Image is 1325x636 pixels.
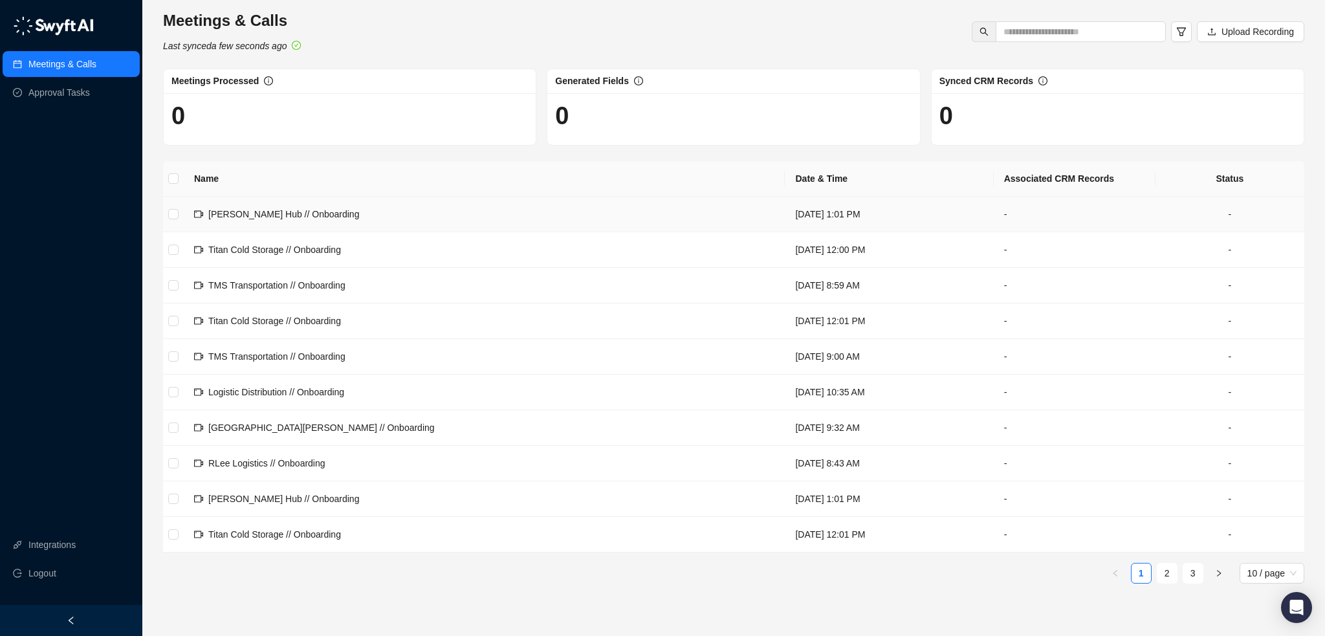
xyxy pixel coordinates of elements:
button: right [1209,563,1229,584]
span: video-camera [194,459,203,468]
td: - [994,303,1155,339]
td: [DATE] 12:00 PM [785,232,993,268]
span: Generated Fields [555,76,629,86]
span: check-circle [292,41,301,50]
span: RLee Logistics // Onboarding [208,458,325,468]
h1: 0 [939,101,1296,131]
td: - [994,268,1155,303]
div: Open Intercom Messenger [1281,592,1312,623]
img: logo-05li4sbe.png [13,16,94,36]
span: [PERSON_NAME] Hub // Onboarding [208,209,359,219]
span: TMS Transportation // Onboarding [208,280,345,291]
span: filter [1176,27,1187,37]
th: Status [1155,161,1304,197]
td: [DATE] 12:01 PM [785,517,993,553]
td: - [994,410,1155,446]
td: - [1155,339,1304,375]
span: video-camera [194,281,203,290]
td: - [994,339,1155,375]
i: Last synced a few seconds ago [163,41,287,51]
span: TMS Transportation // Onboarding [208,351,345,362]
span: Titan Cold Storage // Onboarding [208,316,341,326]
a: Approval Tasks [28,80,90,105]
th: Associated CRM Records [994,161,1155,197]
span: Upload Recording [1221,25,1294,39]
li: Next Page [1209,563,1229,584]
td: - [1155,232,1304,268]
span: info-circle [1038,76,1047,85]
td: [DATE] 1:01 PM [785,481,993,517]
td: - [994,517,1155,553]
td: [DATE] 10:35 AM [785,375,993,410]
span: logout [13,569,22,578]
td: - [994,375,1155,410]
h1: 0 [555,101,912,131]
td: [DATE] 9:00 AM [785,339,993,375]
td: - [994,481,1155,517]
span: video-camera [194,245,203,254]
td: - [1155,410,1304,446]
td: - [994,232,1155,268]
span: video-camera [194,530,203,539]
span: Logout [28,560,56,586]
span: Titan Cold Storage // Onboarding [208,529,341,540]
li: 2 [1157,563,1177,584]
th: Date & Time [785,161,993,197]
td: [DATE] 9:32 AM [785,410,993,446]
span: 10 / page [1247,564,1297,583]
span: [PERSON_NAME] Hub // Onboarding [208,494,359,504]
a: Integrations [28,532,76,558]
span: video-camera [194,423,203,432]
td: - [1155,481,1304,517]
span: left [67,616,76,625]
span: video-camera [194,352,203,361]
span: Synced CRM Records [939,76,1033,86]
span: video-camera [194,210,203,219]
a: Meetings & Calls [28,51,96,77]
span: Logistic Distribution // Onboarding [208,387,344,397]
h1: 0 [171,101,528,131]
span: left [1111,569,1119,577]
li: 3 [1183,563,1203,584]
td: - [994,446,1155,481]
td: [DATE] 8:59 AM [785,268,993,303]
td: - [1155,303,1304,339]
td: - [1155,197,1304,232]
span: [GEOGRAPHIC_DATA][PERSON_NAME] // Onboarding [208,422,435,433]
td: - [1155,517,1304,553]
span: search [980,27,989,36]
button: left [1105,563,1126,584]
a: 1 [1132,564,1151,583]
span: Titan Cold Storage // Onboarding [208,245,341,255]
span: video-camera [194,316,203,325]
td: - [994,197,1155,232]
th: Name [184,161,785,197]
td: [DATE] 1:01 PM [785,197,993,232]
td: [DATE] 8:43 AM [785,446,993,481]
td: - [1155,375,1304,410]
button: Upload Recording [1197,21,1304,42]
a: 3 [1183,564,1203,583]
span: video-camera [194,494,203,503]
span: info-circle [634,76,643,85]
h3: Meetings & Calls [163,10,301,31]
span: right [1215,569,1223,577]
span: Meetings Processed [171,76,259,86]
div: Page Size [1240,563,1304,584]
li: Previous Page [1105,563,1126,584]
span: upload [1207,27,1216,36]
span: info-circle [264,76,273,85]
td: - [1155,446,1304,481]
a: 2 [1157,564,1177,583]
td: [DATE] 12:01 PM [785,303,993,339]
td: - [1155,268,1304,303]
span: video-camera [194,388,203,397]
